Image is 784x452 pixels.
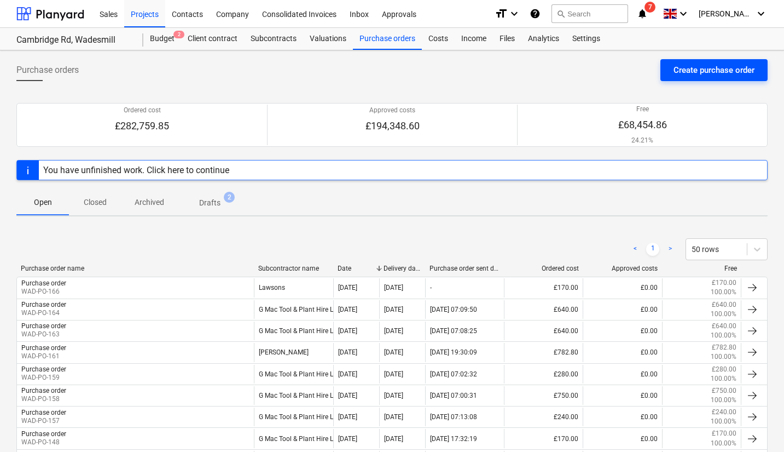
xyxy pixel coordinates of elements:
span: 2 [173,31,184,38]
i: keyboard_arrow_down [677,7,690,20]
p: £782.80 [712,343,736,352]
p: £282,759.85 [115,119,169,133]
p: £68,454.86 [618,118,667,131]
p: Ordered cost [115,106,169,115]
p: WAD-PO-163 [21,330,66,339]
div: Create purchase order [673,63,754,77]
div: £0.00 [583,300,661,319]
div: Income [455,28,493,50]
div: £170.00 [504,278,583,297]
span: Purchase orders [16,64,79,77]
div: Date [338,265,375,272]
div: G Mac Tool & Plant Hire Ltd [254,365,333,384]
div: £640.00 [504,322,583,340]
p: £170.00 [712,278,736,288]
p: 100.00% [711,396,736,405]
p: Approved costs [365,106,420,115]
div: £0.00 [583,429,661,448]
div: £782.80 [504,343,583,362]
p: £280.00 [712,365,736,374]
span: 2 [224,192,235,203]
div: Purchase order [21,409,66,416]
div: [DATE] 07:08:25 [430,327,477,335]
div: Purchase order [21,279,66,287]
div: [DATE] 07:00:31 [430,392,477,399]
div: [DATE] [384,348,403,356]
div: G Mac Tool & Plant Hire Ltd [254,386,333,405]
div: Purchase order [21,365,66,373]
p: £194,348.60 [365,119,420,133]
a: Costs [422,28,455,50]
span: 7 [644,2,655,13]
div: G Mac Tool & Plant Hire Ltd [254,408,333,426]
div: £280.00 [504,365,583,384]
div: [DATE] [338,413,357,421]
p: £240.00 [712,408,736,417]
div: £170.00 [504,429,583,448]
div: [DATE] [384,392,403,399]
div: Purchase order [21,387,66,394]
div: Budget [143,28,181,50]
p: WAD-PO-157 [21,416,66,426]
div: £240.00 [504,408,583,426]
div: Analytics [521,28,566,50]
p: WAD-PO-158 [21,394,66,404]
div: [DATE] [384,306,403,313]
iframe: Chat Widget [729,399,784,452]
a: Purchase orders [353,28,422,50]
div: [DATE] [338,348,357,356]
div: Purchase order [21,301,66,308]
div: £0.00 [583,386,661,405]
a: Valuations [303,28,353,50]
div: £0.00 [583,365,661,384]
div: Approved costs [588,265,658,272]
p: Free [618,105,667,114]
div: Subcontracts [244,28,303,50]
p: WAD-PO-159 [21,373,66,382]
p: WAD-PO-161 [21,352,66,361]
p: WAD-PO-148 [21,438,66,447]
div: You have unfinished work. Click here to continue [43,165,229,175]
div: G Mac Tool & Plant Hire Ltd [254,300,333,319]
p: 100.00% [711,374,736,384]
div: [DATE] [384,435,403,443]
div: [DATE] [338,327,357,335]
div: £750.00 [504,386,583,405]
a: Previous page [629,243,642,256]
div: [DATE] [338,435,357,443]
p: 100.00% [711,439,736,448]
p: Open [30,197,56,208]
span: [PERSON_NAME] [699,9,753,18]
div: [DATE] [338,284,357,291]
div: Client contract [181,28,244,50]
a: Files [493,28,521,50]
div: Purchase order [21,344,66,352]
p: £640.00 [712,300,736,310]
p: £170.00 [712,429,736,438]
div: [DATE] [338,392,357,399]
div: Delivery date [384,265,421,272]
p: Archived [135,197,164,208]
div: [DATE] 19:30:09 [430,348,477,356]
p: £750.00 [712,386,736,396]
p: WAD-PO-164 [21,308,66,318]
a: Settings [566,28,607,50]
div: Purchase order [21,430,66,438]
i: notifications [637,7,648,20]
div: Lawsons [254,278,333,297]
div: Ordered cost [508,265,579,272]
div: £0.00 [583,278,661,297]
div: [DATE] 07:02:32 [430,370,477,378]
div: Purchase order sent date [429,265,500,272]
p: Closed [82,197,108,208]
div: [DATE] [384,370,403,378]
div: [DATE] 07:13:08 [430,413,477,421]
div: [DATE] 17:32:19 [430,435,477,443]
p: 100.00% [711,288,736,297]
button: Create purchase order [660,59,768,81]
